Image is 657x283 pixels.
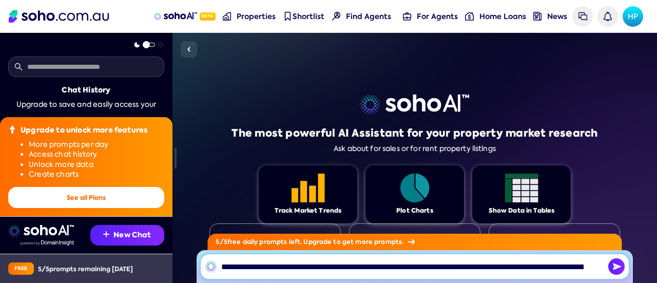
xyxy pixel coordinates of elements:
img: sohoai logo [8,225,74,237]
div: 5 / 5 free daily prompts left. Upgrade to get more prompts. [207,234,622,250]
li: Access chat history [29,149,164,160]
span: Shortlist [293,11,324,22]
img: Feature 1 icon [398,174,432,202]
img: for-agents-nav icon [403,12,412,21]
div: Ask about for sales or for rent property listings [334,144,496,153]
div: Free [8,262,34,275]
div: 5 / 5 prompts remaining [DATE] [38,265,133,273]
img: Recommendation icon [103,231,109,237]
li: More prompts per day [29,140,164,150]
img: Arrow icon [408,239,415,244]
img: for-agents-nav icon [465,12,474,21]
span: News [547,11,567,22]
span: For Agents [417,11,458,22]
li: Unlock more data [29,160,164,170]
img: Upgrade icon [8,125,16,134]
div: Plot Charts [396,206,433,215]
div: Upgrade to save and easily access your chat history [8,100,164,120]
img: Data provided by Domain Insight [21,240,74,246]
span: Properties [237,11,276,22]
span: Find Agents [346,11,391,22]
span: Home Loans [479,11,526,22]
div: Upgrade to unlock more features [21,125,147,136]
a: Notifications [597,6,618,27]
img: news-nav icon [533,12,542,21]
img: shortlist-nav icon [283,12,292,21]
li: Create charts [29,169,164,180]
img: Feature 1 icon [292,174,325,202]
a: Messages [572,6,593,27]
button: New Chat [90,225,164,246]
button: See all Plans [8,187,164,208]
button: Send [608,258,625,275]
span: Beta [200,12,216,21]
img: Feature 1 icon [505,174,538,202]
img: Find agents icon [332,12,341,21]
div: Display the top 10 auction results in [GEOGRAPHIC_DATA] this year [358,232,472,272]
img: Sidebar toggle icon [183,43,195,55]
img: SohoAI logo black [205,260,217,273]
img: bell icon [603,12,612,21]
h1: The most powerful AI Assistant for your property market research [231,126,597,140]
div: Chat History [62,85,110,96]
div: Track Market Trends [275,206,342,215]
img: Soho Logo [9,10,109,23]
img: messages icon [578,12,587,21]
img: properties-nav icon [223,12,231,21]
img: sohoai logo [360,95,469,115]
div: Show Data in Tables [489,206,555,215]
img: Send icon [608,258,625,275]
a: Avatar of Harsh Poddar [623,6,643,27]
div: Show me the median sales prices in [DATE] by state [497,232,611,252]
div: Show me the top 3 properties in [GEOGRAPHIC_DATA] [218,232,332,252]
span: HP [623,6,643,27]
img: sohoAI logo [153,12,197,21]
